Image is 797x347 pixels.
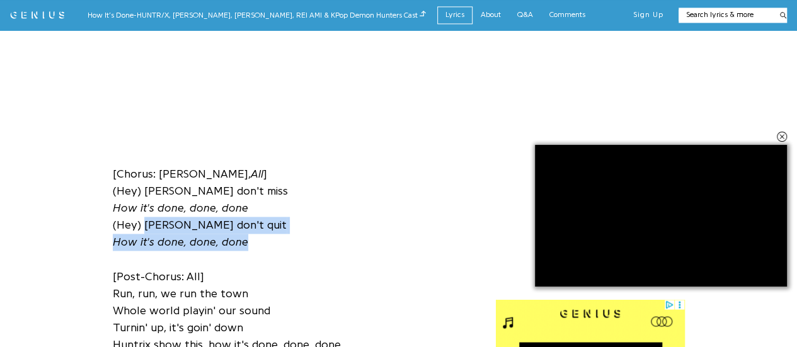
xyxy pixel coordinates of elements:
i: How it's done, done, done [113,202,248,213]
i: How it's done, done, done [113,236,248,247]
a: Comments [541,6,593,23]
a: Q&A [509,6,541,23]
div: How It’s Done - HUNTR/X, [PERSON_NAME], [PERSON_NAME], REI AMI & KPop Demon Hunters Cast [88,9,426,21]
img: Genius logo [254,6,338,19]
a: About [473,6,509,23]
button: Sign Up [633,10,663,20]
a: Lyrics [437,6,473,23]
input: Search lyrics & more [679,9,772,20]
i: All [251,168,263,179]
